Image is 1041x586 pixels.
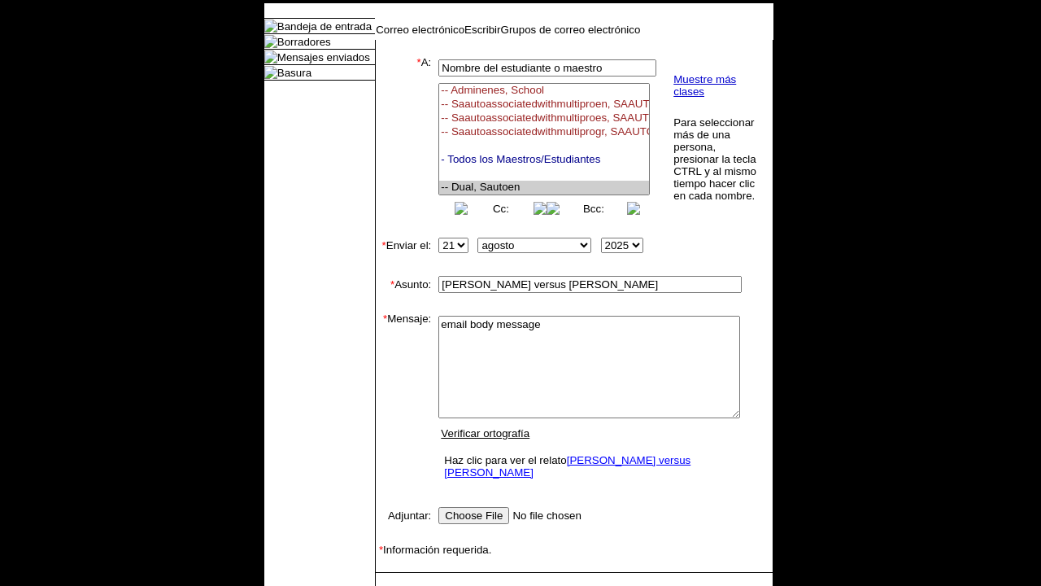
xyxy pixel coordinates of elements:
[583,203,604,215] a: Bcc:
[455,202,468,215] img: button_left.png
[277,36,331,48] a: Borradores
[501,24,641,36] a: Grupos de correo electrónico
[376,488,392,504] img: spacer.gif
[376,527,392,544] img: spacer.gif
[534,202,547,215] img: button_right.png
[673,116,760,203] td: Para seleccionar más de una persona, presionar la tecla CTRL y al mismo tiempo hacer clic en cada...
[376,273,431,296] td: Asunto:
[431,284,432,285] img: spacer.gif
[376,234,431,256] td: Enviar el:
[439,112,649,125] option: -- Saautoassociatedwithmultiproes, SAAUTOASSOCIATEDWITHMULTIPROGRAMES
[376,544,773,556] td: Información requerida.
[376,56,431,218] td: A:
[376,24,464,36] a: Correo electrónico
[673,73,736,98] a: Muestre más clases
[277,51,370,63] a: Mensajes enviados
[376,556,392,572] img: spacer.gif
[439,125,649,139] option: -- Saautoassociatedwithmultiprogr, SAAUTOASSOCIATEDWITHMULTIPROGRAMCLA
[376,313,431,488] td: Mensaje:
[439,98,649,112] option: -- Saautoassociatedwithmultiproen, SAAUTOASSOCIATEDWITHMULTIPROGRAMEN
[376,218,392,234] img: spacer.gif
[431,245,432,246] img: spacer.gif
[264,35,277,48] img: folder_icon.gif
[441,427,529,439] a: Verificar ortografía
[264,20,277,33] img: folder_icon.gif
[431,515,432,516] img: spacer.gif
[376,572,377,573] img: spacer.gif
[439,153,649,167] option: - Todos los Maestros/Estudiantes
[264,50,277,63] img: folder_icon.gif
[627,202,640,215] img: button_right.png
[264,66,277,79] img: folder_icon.gif
[376,504,431,527] td: Adjuntar:
[440,450,738,483] td: Haz clic para ver el relato
[376,256,392,273] img: spacer.gif
[376,573,388,585] img: spacer.gif
[493,203,509,215] a: Cc:
[431,400,432,400] img: spacer.gif
[464,24,500,36] a: Escribir
[376,296,392,313] img: spacer.gif
[431,133,435,142] img: spacer.gif
[277,67,311,79] a: Basura
[277,20,372,33] a: Bandeja de entrada
[439,84,649,98] option: -- Adminenes, School
[439,181,649,195] option: -- Dual, Sautoen
[547,202,560,215] img: button_left.png
[444,454,690,479] a: [PERSON_NAME] versus [PERSON_NAME]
